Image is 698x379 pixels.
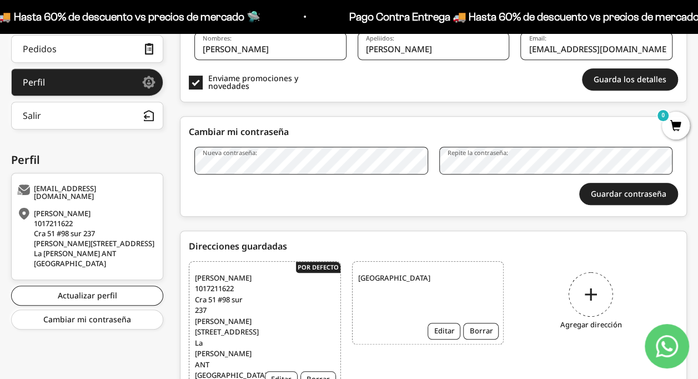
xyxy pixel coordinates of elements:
[579,183,678,205] button: Guardar contraseña
[11,35,163,63] a: Pedidos
[463,323,499,340] button: Borrar
[17,208,154,268] div: [PERSON_NAME] 1017211622 Cra 51 #98 sur 237 [PERSON_NAME][STREET_ADDRESS] La [PERSON_NAME] ANT [G...
[448,148,508,157] label: Repite la contraseña:
[11,286,163,306] a: Actualizar perfil
[656,109,670,122] mark: 0
[11,68,163,96] a: Perfil
[189,76,341,89] label: Enviame promociones y novedades
[23,111,41,120] div: Salir
[358,273,415,284] span: [GEOGRAPHIC_DATA]
[23,44,57,53] div: Pedidos
[203,148,257,157] label: Nueva contraseña:
[560,320,622,331] i: Agregar dirección
[11,152,163,168] div: Perfil
[11,102,163,129] button: Salir
[17,184,154,200] div: [EMAIL_ADDRESS][DOMAIN_NAME]
[582,68,678,91] button: Guarda los detalles
[662,121,690,133] a: 0
[366,34,394,42] label: Apeliidos:
[11,310,163,330] a: Cambiar mi contraseña
[203,34,232,42] label: Nombres:
[428,323,460,340] button: Editar
[529,34,546,42] label: Email:
[23,78,45,87] div: Perfil
[189,125,678,138] div: Cambiar mi contraseña
[189,240,678,253] div: Direcciones guardadas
